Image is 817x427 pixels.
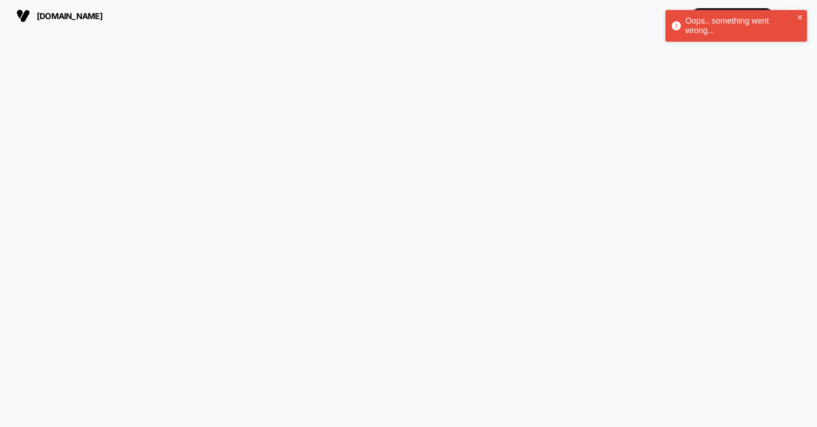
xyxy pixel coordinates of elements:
div: Oops.. something went wrong... [685,16,794,35]
button: [DOMAIN_NAME] [14,9,105,23]
div: FG [783,7,801,25]
button: close [797,14,803,22]
span: [DOMAIN_NAME] [37,11,103,21]
img: Visually logo [16,9,30,23]
button: FG [780,7,803,25]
